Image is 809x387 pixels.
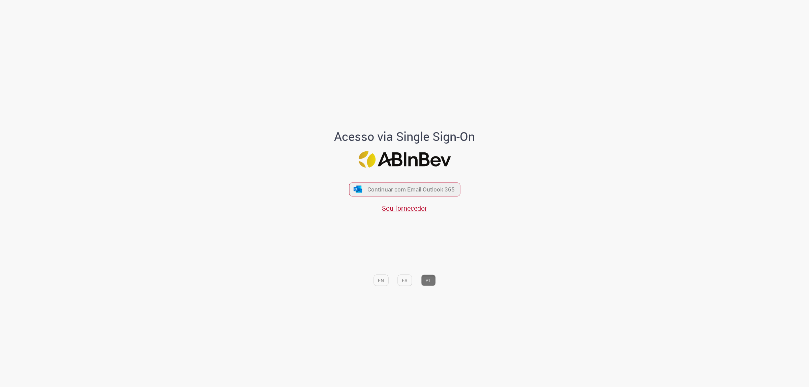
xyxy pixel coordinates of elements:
[421,274,436,286] button: PT
[311,130,498,143] h1: Acesso via Single Sign-On
[353,186,363,193] img: ícone Azure/Microsoft 360
[397,274,412,286] button: ES
[358,151,451,168] img: Logo ABInBev
[373,274,388,286] button: EN
[382,203,427,212] a: Sou fornecedor
[349,182,460,196] button: ícone Azure/Microsoft 360 Continuar com Email Outlook 365
[367,185,455,193] span: Continuar com Email Outlook 365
